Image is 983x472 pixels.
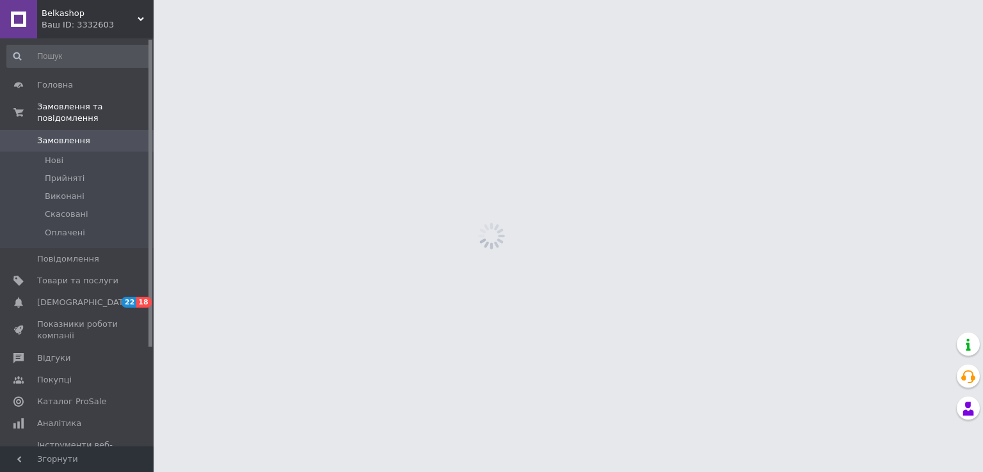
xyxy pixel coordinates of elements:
[37,374,72,386] span: Покупці
[37,418,81,429] span: Аналітика
[37,275,118,287] span: Товари та послуги
[45,191,84,202] span: Виконані
[37,253,99,265] span: Повідомлення
[37,101,154,124] span: Замовлення та повідомлення
[45,155,63,166] span: Нові
[37,135,90,146] span: Замовлення
[42,8,138,19] span: Belkashop
[45,227,85,239] span: Оплачені
[37,297,132,308] span: [DEMOGRAPHIC_DATA]
[45,173,84,184] span: Прийняті
[37,396,106,407] span: Каталог ProSale
[136,297,151,308] span: 18
[6,45,151,68] input: Пошук
[42,19,154,31] div: Ваш ID: 3332603
[37,79,73,91] span: Головна
[122,297,136,308] span: 22
[37,319,118,342] span: Показники роботи компанії
[37,439,118,462] span: Інструменти веб-майстра та SEO
[45,208,88,220] span: Скасовані
[37,352,70,364] span: Відгуки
